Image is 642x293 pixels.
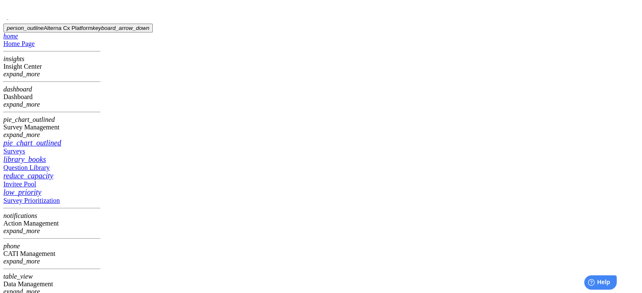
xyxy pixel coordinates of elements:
i: expand_more [3,227,40,234]
div: Dashboard [3,93,100,101]
i: low_priority [3,188,41,196]
div: CATI Management [3,250,100,258]
a: Surveys [3,139,100,155]
button: Alterna Cx Platform [3,24,153,32]
div: Question Library [3,164,100,172]
a: Question Library [3,155,100,172]
i: expand_more [3,258,40,265]
div: Survey Management [3,124,100,131]
i: notifications [3,212,37,219]
span: Alterna Cx Platform [43,25,92,31]
a: Invitee Pool [3,172,100,188]
i: home [3,32,18,40]
i: keyboard_arrow_down [92,25,149,31]
div: Surveys [3,148,100,155]
i: dashboard [3,86,32,93]
i: library_books [3,155,46,164]
a: Survey Prioritization [3,188,100,204]
a: Home Page [3,32,100,48]
div: Invitee Pool [3,180,100,188]
i: table_view [3,273,33,280]
i: reduce_capacity [3,172,53,180]
i: expand_more [3,131,40,138]
i: insights [3,55,24,62]
i: expand_more [3,101,40,108]
i: person_outline [7,25,43,31]
i: phone [3,242,20,250]
div: Insight Center [3,63,100,70]
div: Data Management [3,280,100,288]
div: Survey Prioritization [3,197,100,204]
div: Action Management [3,220,100,227]
i: pie_chart_outlined [3,139,61,147]
i: expand_more [3,70,40,78]
div: Home Page [3,40,100,48]
i: pie_chart_outlined [3,116,55,123]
